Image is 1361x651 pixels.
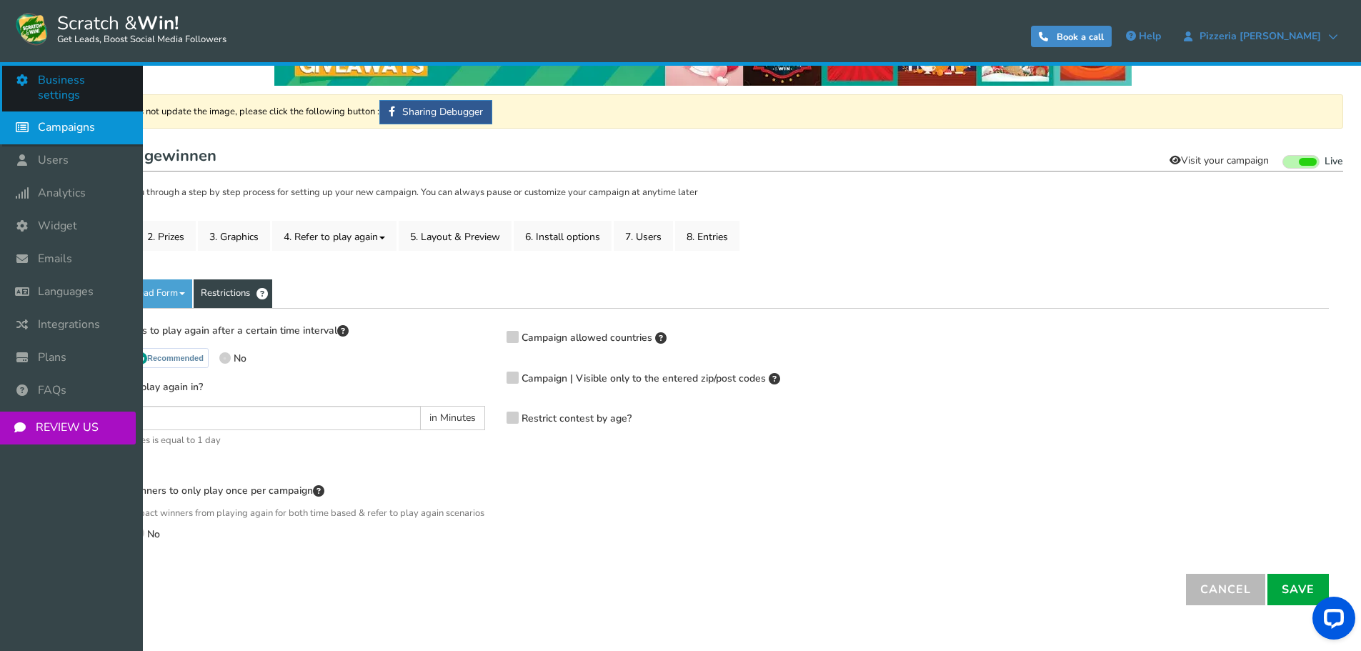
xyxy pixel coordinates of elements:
[614,221,673,251] a: 7. Users
[1192,31,1328,42] span: Pizzeria [PERSON_NAME]
[38,153,69,168] span: Users
[92,434,485,448] span: 1440 minutes is equal to 1 day
[38,383,66,398] span: FAQs
[522,372,766,385] span: Campaign | Visible only to the entered zip/post codes
[126,279,192,308] a: Lead Form
[92,483,324,499] label: Restrict winners to only play once per campaign
[38,219,77,234] span: Widget
[198,221,270,251] a: 3. Graphics
[14,11,226,46] a: Scratch &Win! Get Leads, Boost Social Media Followers
[1186,574,1265,605] a: Cancel
[92,381,203,394] label: Users can play again in?
[514,221,612,251] a: 6. Install options
[63,94,1343,129] div: If Facebook does not update the image, please click the following button :
[50,11,226,46] span: Scratch &
[1301,591,1361,651] iframe: LiveChat chat widget
[57,34,226,46] small: Get Leads, Boost Social Media Followers
[38,73,129,103] span: Business settings
[194,279,272,308] a: Restrictions
[379,100,492,124] a: Sharing Debugger
[38,350,66,365] span: Plans
[272,221,397,251] a: 4. Refer to play again
[1325,155,1343,169] span: Live
[128,348,209,368] span: Recommended
[522,331,652,344] span: Campaign allowed countries
[63,143,1343,172] h1: Rubbeln & gewinnen
[38,317,100,332] span: Integrations
[1139,29,1161,43] span: Help
[234,352,246,365] span: No
[1119,25,1168,48] a: Help
[1057,31,1104,44] span: Book a call
[38,120,95,135] span: Campaigns
[1031,26,1112,47] a: Book a call
[36,420,99,435] span: REVIEW US
[14,11,50,46] img: Scratch and Win
[92,323,349,339] label: Allow users to play again after a certain time interval
[147,527,160,541] span: No
[522,412,632,425] span: Restrict contest by age?
[137,11,179,36] strong: Win!
[1267,574,1329,605] a: Save
[38,252,72,267] span: Emails
[38,186,86,201] span: Analytics
[92,507,485,521] span: This will impact winners from playing again for both time based & refer to play again scenarios
[399,221,512,251] a: 5. Layout & Preview
[1160,149,1278,173] a: Visit your campaign
[38,284,94,299] span: Languages
[63,186,1343,200] p: Cool. Let's take you through a step by step process for setting up your new campaign. You can alw...
[136,221,196,251] a: 2. Prizes
[675,221,739,251] a: 8. Entries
